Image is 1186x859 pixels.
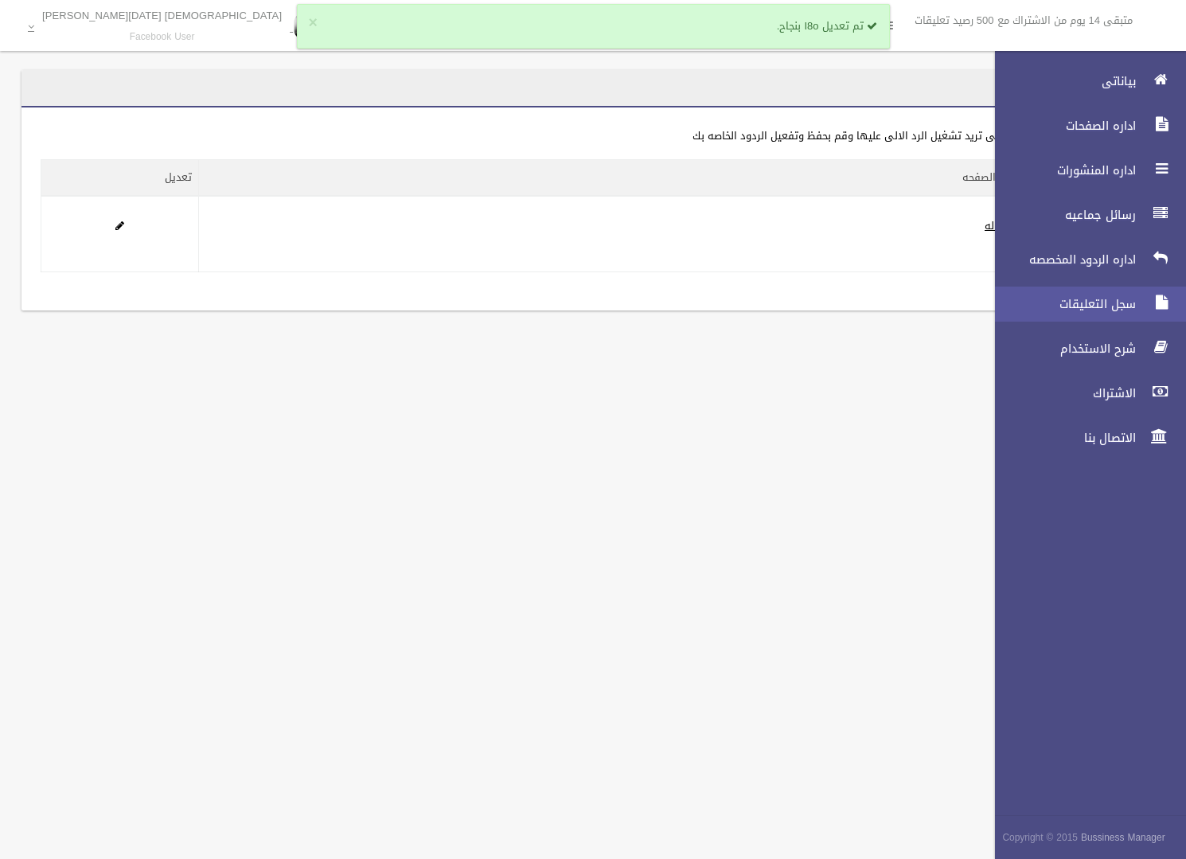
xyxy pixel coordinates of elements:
a: الاشتراك [981,376,1186,411]
span: سجل التعليقات [981,296,1141,312]
a: بياناتى [981,64,1186,99]
span: شرح الاستخدام [981,341,1141,357]
span: الاتصال بنا [981,430,1141,446]
a: اداره المنشورات [981,153,1186,188]
a: اداره الصفحات [981,108,1186,143]
a: الاتصال بنا [981,420,1186,455]
div: اضغط على الصفحه التى تريد تشغيل الرد الالى عليها وقم بحفظ وتفعيل الردود الخاصه بك [41,127,1094,146]
strong: Bussiness Manager [1081,829,1165,846]
a: Edit [115,216,124,236]
span: الاشتراك [981,385,1141,401]
span: اداره الصفحات [981,118,1141,134]
a: اداره الردود المخصصه [981,242,1186,277]
a: شرح الاستخدام [981,331,1186,366]
span: Copyright © 2015 [1002,829,1078,846]
a: سجل التعليقات [981,287,1186,322]
p: [DEMOGRAPHIC_DATA] [DATE][PERSON_NAME] [42,10,282,21]
a: رسائل جماعيه [981,197,1186,232]
span: بياناتى [981,73,1141,89]
a: فعاله [985,216,1010,236]
small: Facebook User [42,31,282,43]
span: رسائل جماعيه [981,207,1141,223]
div: تم تعديل I8o بنجاح. [297,4,890,49]
button: × [309,15,318,31]
th: حاله الصفحه [199,160,1025,197]
span: اداره المنشورات [981,162,1141,178]
th: تعديل [41,160,199,197]
span: اداره الردود المخصصه [981,252,1141,267]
